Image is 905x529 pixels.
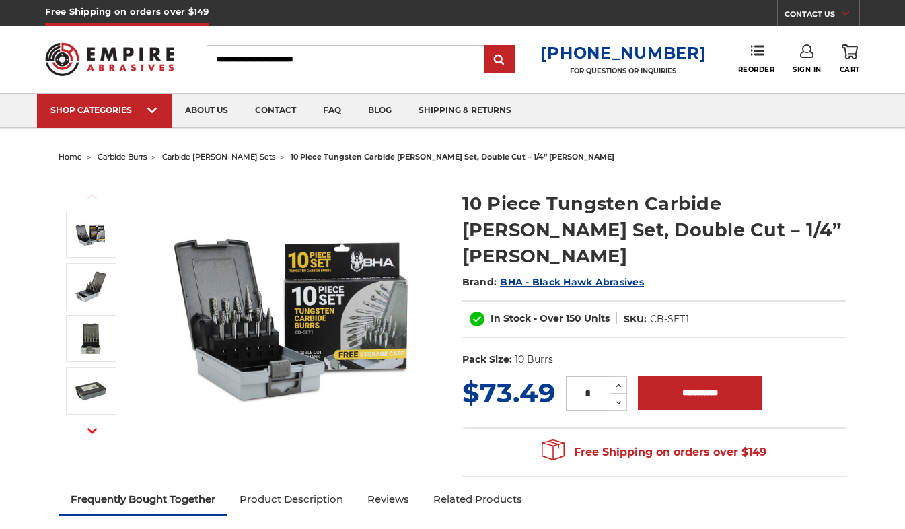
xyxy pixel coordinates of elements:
img: carbide bit pack [74,322,108,355]
span: 10 piece tungsten carbide [PERSON_NAME] set, double cut – 1/4” [PERSON_NAME] [291,152,614,162]
img: burs for metal grinding pack [74,374,108,408]
span: Free Shipping on orders over $149 [542,439,766,466]
span: In Stock [491,312,531,324]
a: blog [355,94,405,128]
span: Units [584,312,610,324]
dd: 10 Burrs [515,353,553,367]
p: FOR QUESTIONS OR INQUIRIES [540,67,706,75]
dd: CB-SET1 [650,312,689,326]
a: Cart [840,44,860,74]
a: home [59,152,82,162]
a: Product Description [227,485,355,514]
a: CONTACT US [785,7,859,26]
a: BHA - Black Hawk Abrasives [500,276,644,288]
img: Empire Abrasives [45,34,174,85]
dt: Pack Size: [462,353,512,367]
dt: SKU: [624,312,647,326]
span: $73.49 [462,376,555,409]
a: Related Products [421,485,534,514]
a: carbide [PERSON_NAME] sets [162,152,275,162]
a: [PHONE_NUMBER] [540,43,706,63]
span: 150 [566,312,581,324]
span: Sign In [793,65,822,74]
img: 10 piece tungsten carbide double cut burr kit [74,270,108,304]
a: Reorder [738,44,775,73]
button: Previous [76,182,108,211]
a: Reviews [355,485,421,514]
div: SHOP CATEGORIES [50,105,158,115]
img: BHA Carbide Burr 10 Piece Set, Double Cut with 1/4" Shanks [74,217,108,251]
a: shipping & returns [405,94,525,128]
input: Submit [486,46,513,73]
span: Cart [840,65,860,74]
h1: 10 Piece Tungsten Carbide [PERSON_NAME] Set, Double Cut – 1/4” [PERSON_NAME] [462,190,846,269]
a: faq [310,94,355,128]
a: carbide burrs [98,152,147,162]
a: about us [172,94,242,128]
span: Brand: [462,276,497,288]
span: - Over [534,312,563,324]
img: BHA Carbide Burr 10 Piece Set, Double Cut with 1/4" Shanks [159,176,429,446]
button: Next [76,417,108,446]
a: contact [242,94,310,128]
a: Frequently Bought Together [59,485,227,514]
span: Reorder [738,65,775,74]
